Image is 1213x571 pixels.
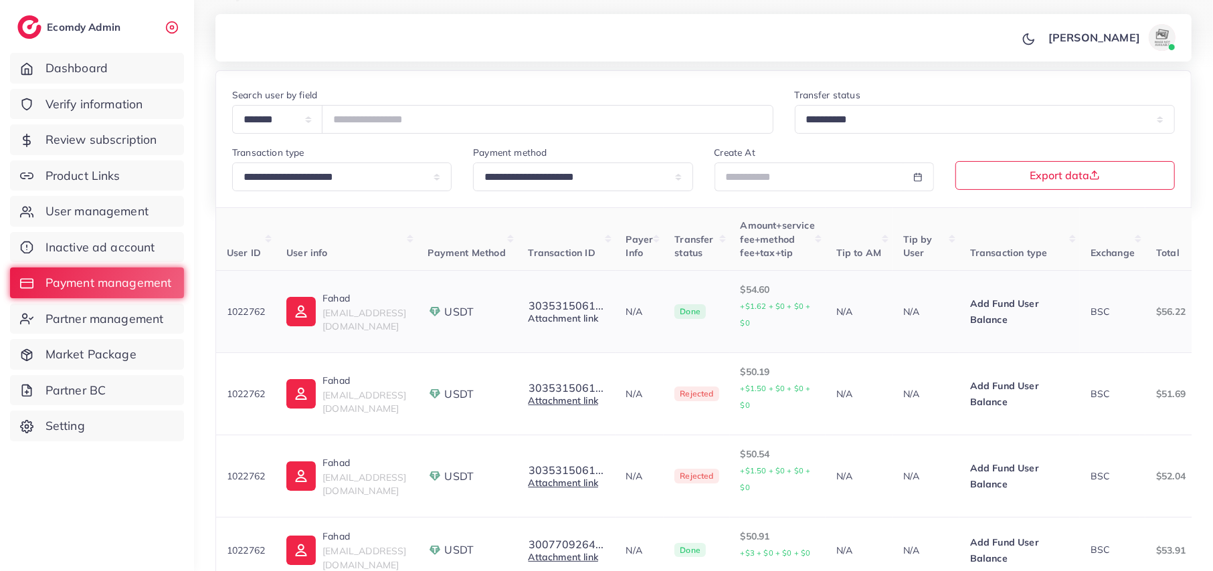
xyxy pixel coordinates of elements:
[626,386,654,402] p: N/A
[445,304,474,320] span: USDT
[322,307,406,332] span: [EMAIL_ADDRESS][DOMAIN_NAME]
[970,460,1069,492] p: Add Fund User Balance
[45,96,143,113] span: Verify information
[10,339,184,370] a: Market Package
[970,534,1069,566] p: Add Fund User Balance
[45,346,136,363] span: Market Package
[741,548,811,558] small: +$3 + $0 + $0 + $0
[428,469,442,483] img: payment
[529,551,598,563] a: Attachment link
[529,382,605,394] button: 3035315061...
[10,53,184,84] a: Dashboard
[286,247,327,259] span: User info
[473,146,547,159] label: Payment method
[10,304,184,334] a: Partner management
[1156,247,1180,259] span: Total
[286,536,316,565] img: ic-user-info.36bf1079.svg
[227,542,265,558] p: 1022762
[286,297,316,326] img: ic-user-info.36bf1079.svg
[741,219,815,259] span: Amount+service fee+method fee+tax+tip
[674,543,706,558] span: Done
[741,384,811,410] small: +$1.50 + $0 + $0 + $0
[45,60,108,77] span: Dashboard
[836,304,882,320] p: N/A
[626,304,654,320] p: N/A
[445,469,474,484] span: USDT
[1030,170,1100,181] span: Export data
[741,364,815,413] p: $50.19
[428,247,506,259] span: Payment Method
[903,233,933,259] span: Tip by User
[10,411,184,441] a: Setting
[674,304,706,319] span: Done
[741,446,815,495] p: $50.54
[715,146,755,159] label: Create At
[45,382,106,399] span: Partner BC
[529,300,605,312] button: 3035315061...
[903,468,949,484] p: N/A
[322,528,406,544] p: Fahad
[626,468,654,484] p: N/A
[674,469,719,483] span: Rejected
[10,160,184,191] a: Product Links
[970,378,1069,410] p: Add Fund User Balance
[227,247,261,259] span: User ID
[741,528,815,561] p: $50.91
[10,89,184,120] a: Verify information
[1091,469,1135,483] div: BSC
[836,468,882,484] p: N/A
[428,544,442,557] img: payment
[529,247,595,259] span: Transaction ID
[45,274,172,292] span: Payment management
[17,15,41,39] img: logo
[836,247,881,259] span: Tip to AM
[741,302,811,328] small: +$1.62 + $0 + $0 + $0
[322,471,406,497] span: [EMAIL_ADDRESS][DOMAIN_NAME]
[529,464,605,476] button: 3035315061...
[227,386,265,402] p: 1022762
[1091,247,1135,259] span: Exchange
[10,196,184,227] a: User management
[445,542,474,558] span: USDT
[10,267,184,298] a: Payment management
[232,146,304,159] label: Transaction type
[836,386,882,402] p: N/A
[45,131,157,148] span: Review subscription
[428,387,442,401] img: payment
[10,232,184,263] a: Inactive ad account
[955,161,1175,190] button: Export data
[1048,29,1140,45] p: [PERSON_NAME]
[322,545,406,570] span: [EMAIL_ADDRESS][DOMAIN_NAME]
[322,389,406,415] span: [EMAIL_ADDRESS][DOMAIN_NAME]
[322,455,406,471] p: Fahad
[10,375,184,406] a: Partner BC
[1091,543,1135,556] div: BSC
[45,310,164,328] span: Partner management
[674,386,719,401] span: Rejected
[227,304,265,320] p: 1022762
[232,88,317,102] label: Search user by field
[17,15,124,39] a: logoEcomdy Admin
[1091,305,1135,318] div: BSC
[45,239,155,256] span: Inactive ad account
[970,296,1069,328] p: Add Fund User Balance
[322,290,406,306] p: Fahad
[1149,24,1176,51] img: avatar
[626,542,654,558] p: N/A
[428,305,442,318] img: payment
[10,124,184,155] a: Review subscription
[47,21,124,33] h2: Ecomdy Admin
[529,477,598,489] a: Attachment link
[286,461,316,491] img: ic-user-info.36bf1079.svg
[45,167,120,185] span: Product Links
[529,312,598,324] a: Attachment link
[903,304,949,320] p: N/A
[795,88,860,102] label: Transfer status
[626,233,654,259] span: Payer Info
[1091,387,1135,401] div: BSC
[836,542,882,558] p: N/A
[674,233,713,259] span: Transfer status
[903,386,949,402] p: N/A
[445,386,474,402] span: USDT
[970,247,1048,259] span: Transaction type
